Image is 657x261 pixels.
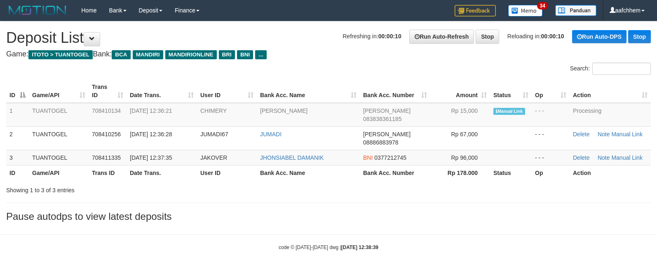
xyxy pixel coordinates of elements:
span: Copy 083838361185 to clipboard [363,116,401,122]
th: ID [6,165,29,180]
span: 708410134 [92,107,121,114]
span: BNI [237,50,253,59]
input: Search: [592,63,651,75]
th: Op: activate to sort column ascending [532,79,570,103]
a: Run Auto-Refresh [409,30,474,44]
th: Game/API [29,165,89,180]
td: 2 [6,126,29,150]
span: MANDIRI [133,50,163,59]
td: - - - [532,150,570,165]
a: Note [598,154,610,161]
span: Copy 0377212745 to clipboard [374,154,406,161]
th: Date Trans.: activate to sort column ascending [127,79,197,103]
span: BRI [219,50,235,59]
h4: Game: Bank: [6,50,651,58]
td: TUANTOGEL [29,150,89,165]
span: Manually Linked [493,108,525,115]
span: Refreshing in: [343,33,401,40]
th: Action [570,165,651,180]
strong: 00:00:10 [541,33,564,40]
strong: 00:00:10 [378,33,401,40]
td: Processing [570,103,651,127]
th: Bank Acc. Name: activate to sort column ascending [257,79,360,103]
th: Amount: activate to sort column ascending [430,79,490,103]
img: MOTION_logo.png [6,4,69,16]
span: [DATE] 12:36:28 [130,131,172,137]
span: 708410256 [92,131,121,137]
span: Copy 08886883978 to clipboard [363,139,399,146]
span: JUMADI67 [200,131,228,137]
span: ... [255,50,266,59]
th: ID: activate to sort column descending [6,79,29,103]
span: 708411335 [92,154,121,161]
span: CHIMERY [200,107,227,114]
span: Reloading in: [507,33,564,40]
span: BNI [363,154,373,161]
small: code © [DATE]-[DATE] dwg | [279,245,378,250]
span: [PERSON_NAME] [363,107,411,114]
div: Showing 1 to 3 of 3 entries [6,183,267,194]
span: MANDIRIONLINE [165,50,217,59]
img: Feedback.jpg [455,5,496,16]
span: 34 [537,2,548,9]
th: Date Trans. [127,165,197,180]
td: 1 [6,103,29,127]
td: TUANTOGEL [29,103,89,127]
a: [PERSON_NAME] [260,107,307,114]
th: Status: activate to sort column ascending [490,79,532,103]
th: Trans ID: activate to sort column ascending [89,79,127,103]
a: Stop [628,30,651,43]
span: [PERSON_NAME] [363,131,411,137]
label: Search: [570,63,651,75]
th: Trans ID [89,165,127,180]
a: Delete [573,131,589,137]
span: BCA [112,50,130,59]
th: Rp 178.000 [430,165,490,180]
td: - - - [532,126,570,150]
strong: [DATE] 12:38:39 [341,245,378,250]
h3: Pause autodps to view latest deposits [6,211,651,222]
span: JAKOVER [200,154,227,161]
td: TUANTOGEL [29,126,89,150]
img: panduan.png [555,5,596,16]
a: JUMADI [260,131,282,137]
td: - - - [532,103,570,127]
a: Note [598,131,610,137]
span: [DATE] 12:37:35 [130,154,172,161]
span: Rp 96,000 [451,154,478,161]
h1: Deposit List [6,30,651,46]
img: Button%20Memo.svg [508,5,543,16]
th: Bank Acc. Number [360,165,430,180]
a: Run Auto-DPS [572,30,626,43]
a: Manual Link [611,131,643,137]
a: Delete [573,154,589,161]
th: Bank Acc. Number: activate to sort column ascending [360,79,430,103]
td: 3 [6,150,29,165]
span: [DATE] 12:36:21 [130,107,172,114]
span: ITOTO > TUANTOGEL [28,50,93,59]
a: Manual Link [611,154,643,161]
th: User ID: activate to sort column ascending [197,79,257,103]
th: Bank Acc. Name [257,165,360,180]
th: Status [490,165,532,180]
th: Game/API: activate to sort column ascending [29,79,89,103]
span: Rp 67,000 [451,131,478,137]
th: Action: activate to sort column ascending [570,79,651,103]
a: JHONSIABEL DAMANIK [260,154,324,161]
span: Rp 15,000 [451,107,478,114]
a: Stop [476,30,499,44]
th: Op [532,165,570,180]
th: User ID [197,165,257,180]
